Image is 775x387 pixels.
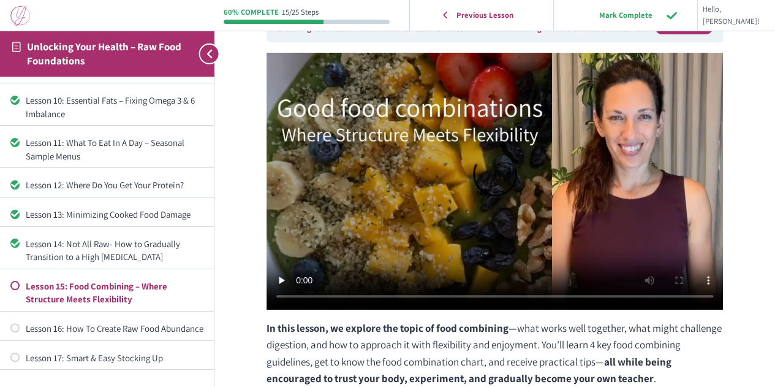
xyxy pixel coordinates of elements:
[10,96,20,105] div: Completed
[703,3,760,28] span: Hello, [PERSON_NAME]!
[10,237,203,264] a: Completed Lesson 14: Not All Raw- How to Gradually Transition to a High [MEDICAL_DATA]
[10,351,203,364] a: Not started Lesson 17: Smart & Easy Stocking Up
[27,40,181,67] a: Unlocking Your Health – Raw Food Foundations
[10,138,20,147] div: Completed
[10,208,203,221] a: Completed Lesson 13: Minimizing Cooked Food Damage
[10,136,203,163] a: Completed Lesson 11: What To Eat In A Day – Seasonal Sample Menus
[10,210,20,219] div: Completed
[10,281,20,290] div: Not started
[10,239,20,248] div: Completed
[10,280,203,306] a: Not started Lesson 15: Food Combining – Where Structure Meets Flexibility
[10,178,203,191] a: Completed Lesson 12: Where Do You Get Your Protein?
[267,355,671,385] strong: all while being encouraged to trust your body, experiment, and gradually become your own teacher
[224,9,279,17] div: 60% Complete
[282,9,319,17] div: 15/25 Steps
[26,178,203,191] div: Lesson 12: Where Do You Get Your Protein?
[26,237,203,264] div: Lesson 14: Not All Raw- How to Gradually Transition to a High [MEDICAL_DATA]
[10,353,20,362] div: Not started
[26,280,203,306] div: Lesson 15: Food Combining – Where Structure Meets Flexibility
[267,320,723,387] p: what works well together, what might challenge digestion, and how to approach it with flexibility...
[26,351,203,364] div: Lesson 17: Smart & Easy Stocking Up
[10,94,203,120] a: Completed Lesson 10: Essential Fats – Fixing Omega 3 & 6 Imbalance
[26,322,203,335] div: Lesson 16: How To Create Raw Food Abundance
[10,322,203,335] a: Not started Lesson 16: How To Create Raw Food Abundance
[26,136,203,163] div: Lesson 11: What To Eat In A Day – Seasonal Sample Menus
[10,323,20,332] div: Not started
[448,10,521,20] span: Previous Lesson
[26,94,203,120] div: Lesson 10: Essential Fats – Fixing Omega 3 & 6 Imbalance
[26,208,203,221] div: Lesson 13: Minimizing Cooked Food Damage
[567,2,684,28] input: Mark Complete
[413,2,550,28] a: Previous Lesson
[267,321,517,335] strong: In this lesson, we explore the topic of food combining—
[192,31,214,77] button: Toggle sidebar navigation
[277,23,440,34] a: Unlocking Your Health – Raw Food Foundations
[10,180,20,190] div: Completed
